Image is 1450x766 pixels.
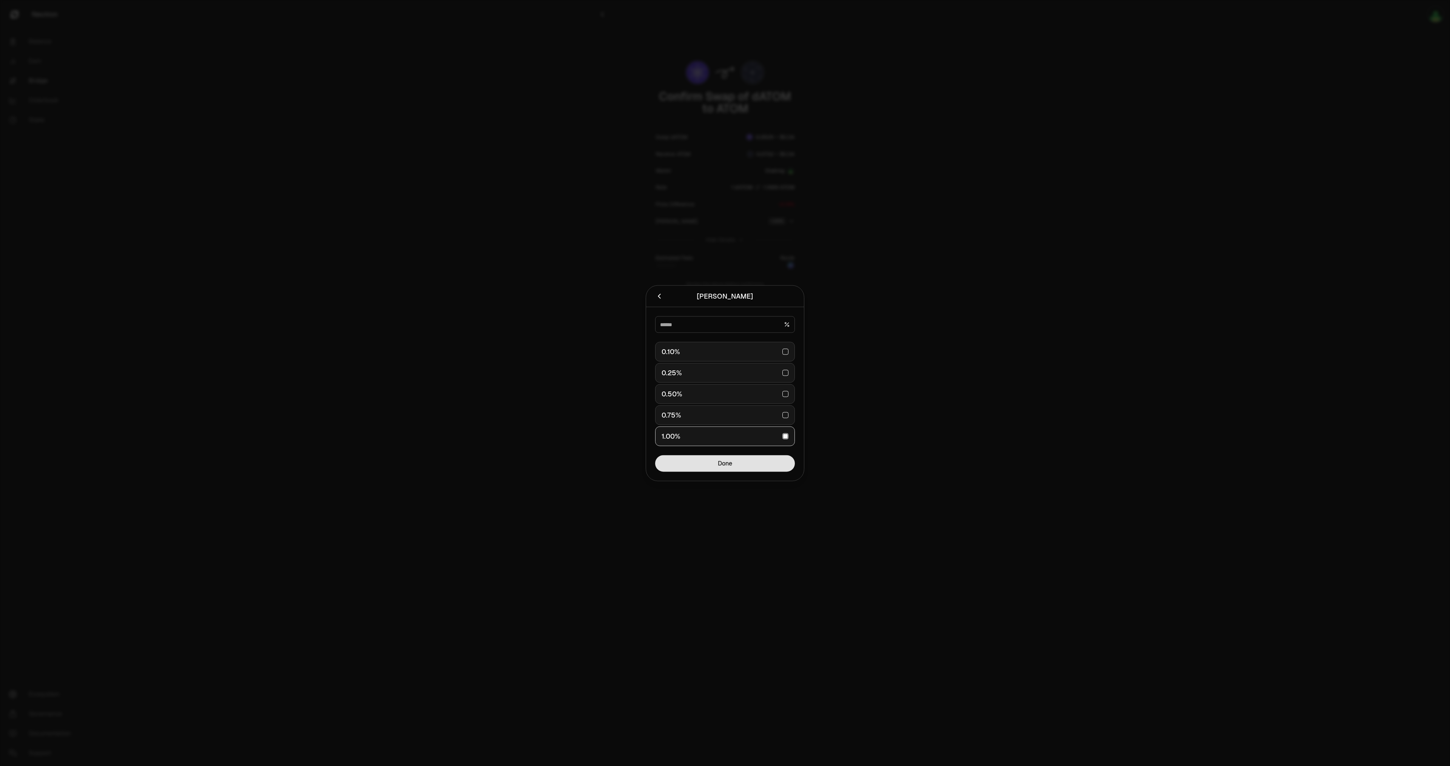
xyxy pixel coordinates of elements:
[655,384,795,404] button: 0.50%
[662,390,682,398] div: 0.50%
[662,348,680,355] div: 0.10%
[697,291,753,301] div: [PERSON_NAME]
[655,405,795,425] button: 0.75%
[655,342,795,361] button: 0.10%
[662,369,682,376] div: 0.25%
[655,455,795,472] button: Done
[662,411,681,419] div: 0.75%
[662,432,680,440] div: 1.00%
[655,426,795,446] button: 1.00%
[655,363,795,382] button: 0.25%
